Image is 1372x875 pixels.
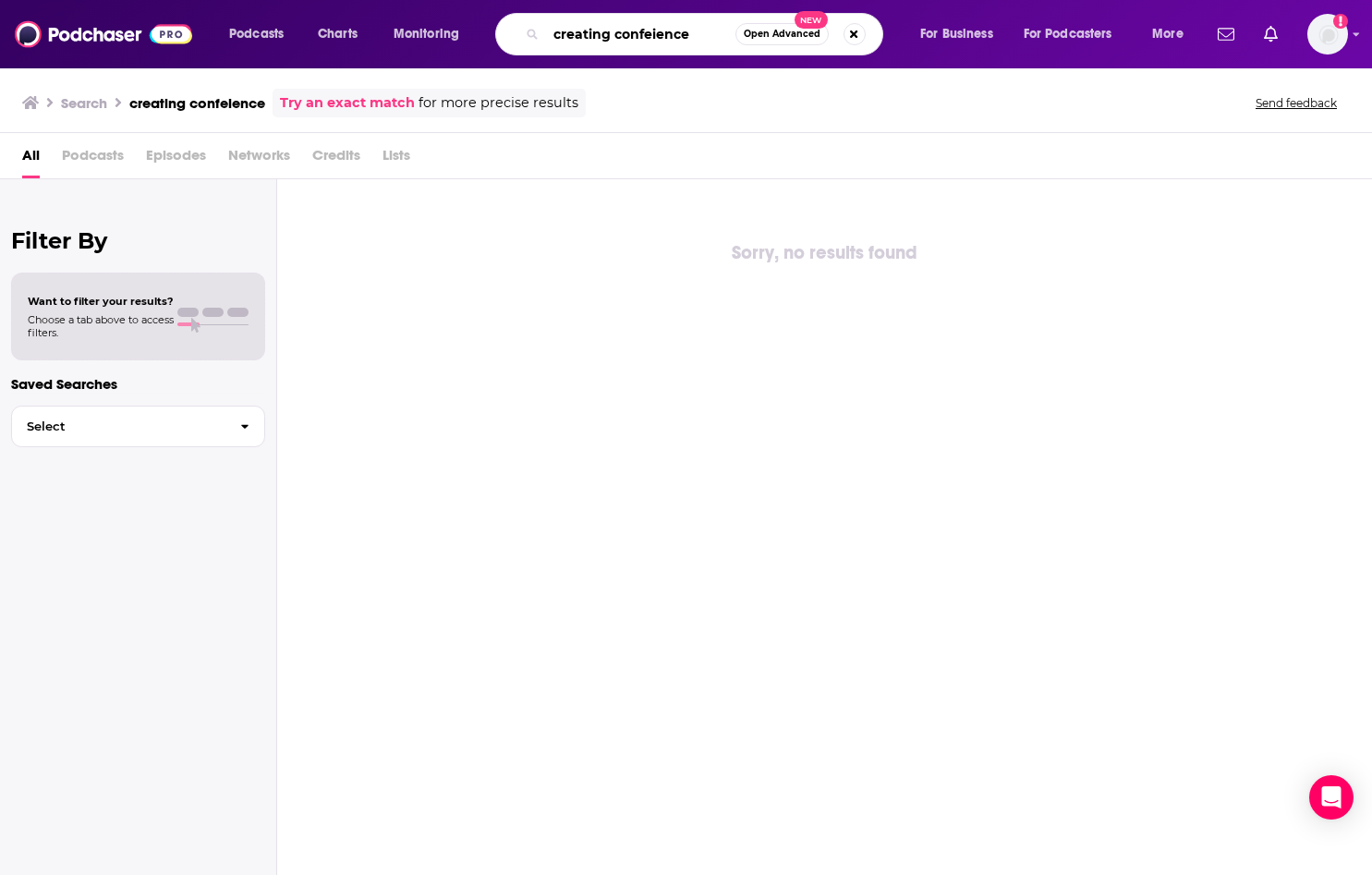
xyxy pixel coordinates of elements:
[129,94,265,112] h3: creating confeience
[920,21,993,47] span: For Business
[61,94,107,112] h3: Search
[907,19,1016,49] button: open menu
[381,19,483,49] button: open menu
[229,21,284,47] span: Podcasts
[280,92,415,114] a: Try an exact match
[1307,14,1348,55] span: Logged in as sarahhallprinc
[1152,21,1184,47] span: More
[306,19,369,49] a: Charts
[735,23,829,45] button: Open AdvancedNew
[22,140,40,178] a: All
[546,19,735,49] input: Search podcasts, credits, & more...
[382,140,410,178] span: Lists
[216,19,308,49] button: open menu
[394,21,459,47] span: Monitoring
[62,140,124,178] span: Podcasts
[28,313,174,339] span: Choose a tab above to access filters.
[312,140,360,178] span: Credits
[1024,21,1112,47] span: For Podcasters
[419,92,578,114] span: for more precise results
[1250,95,1342,111] button: Send feedback
[1012,19,1139,49] button: open menu
[11,406,265,447] button: Select
[12,420,225,432] span: Select
[28,295,174,308] span: Want to filter your results?
[795,11,828,29] span: New
[1257,18,1285,50] a: Show notifications dropdown
[11,227,265,254] h2: Filter By
[277,238,1372,268] div: Sorry, no results found
[11,375,265,393] p: Saved Searches
[744,30,820,39] span: Open Advanced
[513,13,901,55] div: Search podcasts, credits, & more...
[1307,14,1348,55] img: User Profile
[1309,775,1354,820] div: Open Intercom Messenger
[15,17,192,52] img: Podchaser - Follow, Share and Rate Podcasts
[1333,14,1348,29] svg: Add a profile image
[228,140,290,178] span: Networks
[318,21,358,47] span: Charts
[1210,18,1242,50] a: Show notifications dropdown
[1139,19,1207,49] button: open menu
[1307,14,1348,55] button: Show profile menu
[146,140,206,178] span: Episodes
